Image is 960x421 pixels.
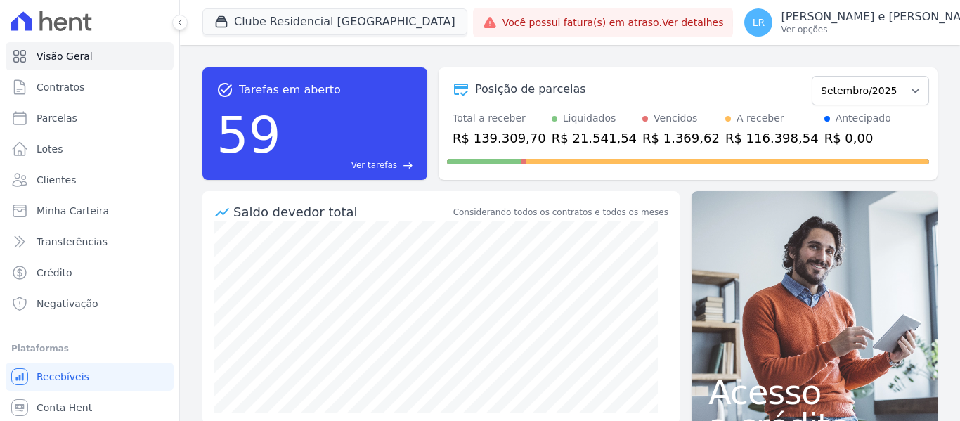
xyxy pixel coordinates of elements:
span: Acesso [708,375,921,409]
span: Conta Hent [37,401,92,415]
span: task_alt [216,82,233,98]
a: Negativação [6,290,174,318]
div: Liquidados [563,111,616,126]
div: R$ 1.369,62 [642,129,720,148]
div: R$ 139.309,70 [453,129,546,148]
a: Ver tarefas east [287,159,413,171]
span: Lotes [37,142,63,156]
a: Crédito [6,259,174,287]
div: Saldo devedor total [233,202,450,221]
div: Considerando todos os contratos e todos os meses [453,206,668,219]
a: Ver detalhes [662,17,724,28]
span: Minha Carteira [37,204,109,218]
span: Recebíveis [37,370,89,384]
span: Ver tarefas [351,159,397,171]
a: Transferências [6,228,174,256]
div: Antecipado [836,111,891,126]
span: Visão Geral [37,49,93,63]
div: Vencidos [654,111,697,126]
span: LR [753,18,765,27]
a: Minha Carteira [6,197,174,225]
span: Parcelas [37,111,77,125]
div: 59 [216,98,281,171]
div: R$ 0,00 [824,129,891,148]
a: Clientes [6,166,174,194]
span: Tarefas em aberto [239,82,341,98]
span: Você possui fatura(s) em atraso. [502,15,724,30]
a: Visão Geral [6,42,174,70]
span: Transferências [37,235,108,249]
a: Recebíveis [6,363,174,391]
div: R$ 116.398,54 [725,129,819,148]
span: Crédito [37,266,72,280]
span: Negativação [37,297,98,311]
a: Parcelas [6,104,174,132]
a: Contratos [6,73,174,101]
span: Contratos [37,80,84,94]
div: A receber [737,111,784,126]
div: Posição de parcelas [475,81,586,98]
a: Lotes [6,135,174,163]
span: east [403,160,413,171]
span: Clientes [37,173,76,187]
div: Total a receber [453,111,546,126]
div: R$ 21.541,54 [552,129,637,148]
div: Plataformas [11,340,168,357]
button: Clube Residencial [GEOGRAPHIC_DATA] [202,8,467,35]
